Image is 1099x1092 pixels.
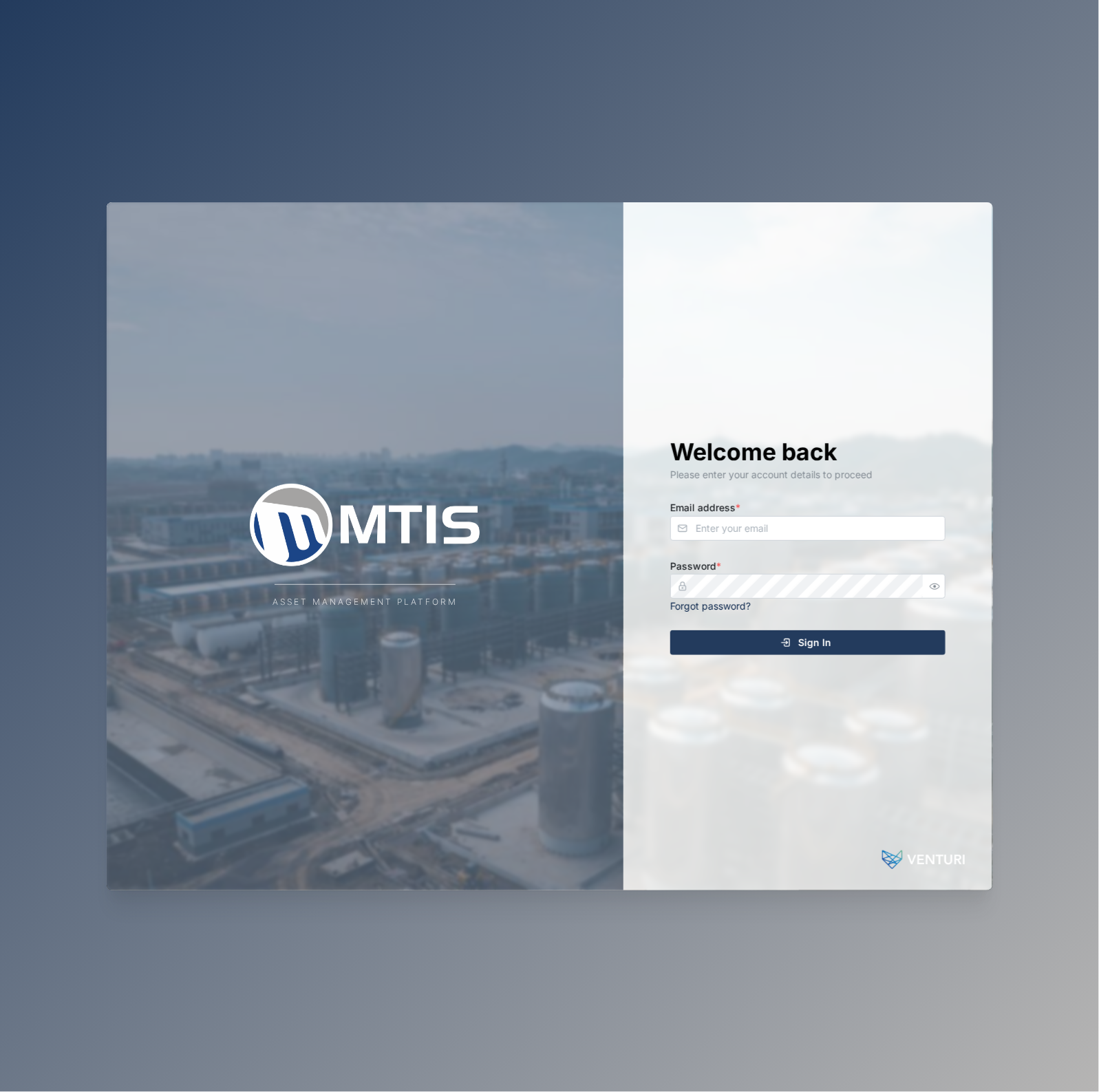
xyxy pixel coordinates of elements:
label: Email address [670,500,740,515]
div: Please enter your account details to proceed [670,467,946,482]
img: Company Logo [227,484,502,566]
a: Forgot password? [670,600,751,612]
div: Asset Management Platform [273,596,458,609]
img: Powered by: Venturi [882,846,965,874]
h1: Welcome back [670,437,946,467]
input: Enter your email [670,516,946,541]
span: Sign In [798,631,831,654]
label: Password [670,559,721,574]
button: Sign In [670,630,946,655]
